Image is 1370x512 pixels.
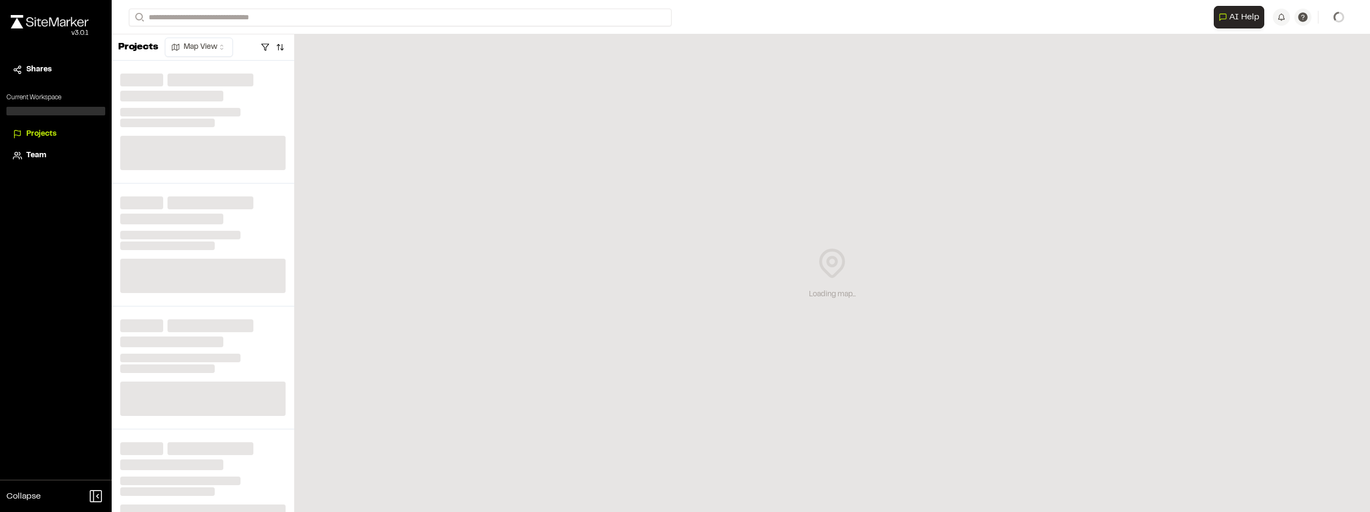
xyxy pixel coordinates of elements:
a: Projects [13,128,99,140]
img: rebrand.png [11,15,89,28]
span: Projects [26,128,56,140]
span: Shares [26,64,52,76]
span: Team [26,150,46,162]
button: Search [129,9,148,26]
a: Shares [13,64,99,76]
p: Projects [118,40,158,55]
a: Team [13,150,99,162]
div: Open AI Assistant [1214,6,1269,28]
span: Collapse [6,490,41,503]
p: Current Workspace [6,93,105,103]
button: Open AI Assistant [1214,6,1264,28]
span: AI Help [1229,11,1259,24]
div: Loading map... [809,289,856,301]
div: Oh geez...please don't... [11,28,89,38]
